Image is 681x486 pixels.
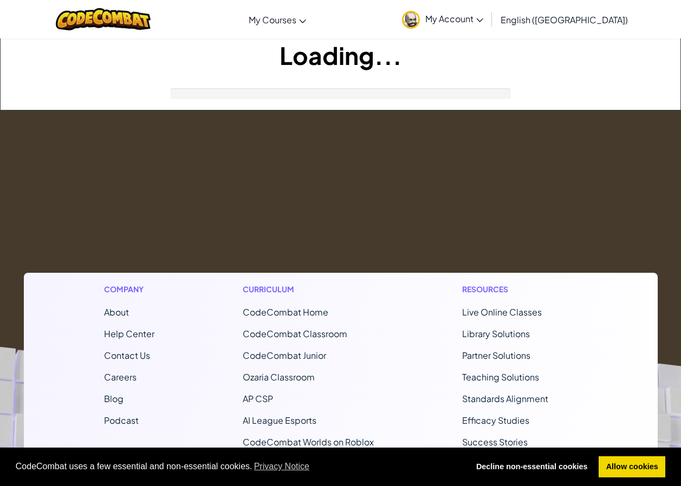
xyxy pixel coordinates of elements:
[462,306,542,318] a: Live Online Classes
[599,456,665,478] a: allow cookies
[249,14,296,25] span: My Courses
[243,328,347,339] a: CodeCombat Classroom
[462,284,578,295] h1: Resources
[425,13,483,24] span: My Account
[252,458,312,475] a: learn more about cookies
[16,458,461,475] span: CodeCombat uses a few essential and non-essential cookies.
[243,393,273,404] a: AP CSP
[501,14,628,25] span: English ([GEOGRAPHIC_DATA])
[56,8,151,30] img: CodeCombat logo
[243,284,374,295] h1: Curriculum
[462,393,548,404] a: Standards Alignment
[104,415,139,426] a: Podcast
[462,350,530,361] a: Partner Solutions
[462,436,528,448] a: Success Stories
[243,436,374,448] a: CodeCombat Worlds on Roblox
[462,328,530,339] a: Library Solutions
[495,5,633,34] a: English ([GEOGRAPHIC_DATA])
[104,350,150,361] span: Contact Us
[104,306,129,318] a: About
[243,5,312,34] a: My Courses
[1,38,680,72] h1: Loading...
[104,371,137,383] a: Careers
[243,350,326,361] a: CodeCombat Junior
[402,11,420,29] img: avatar
[243,371,315,383] a: Ozaria Classroom
[104,328,154,339] a: Help Center
[243,415,316,426] a: AI League Esports
[462,415,529,426] a: Efficacy Studies
[469,456,595,478] a: deny cookies
[104,393,124,404] a: Blog
[397,2,489,36] a: My Account
[104,284,154,295] h1: Company
[462,371,539,383] a: Teaching Solutions
[243,306,328,318] span: CodeCombat Home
